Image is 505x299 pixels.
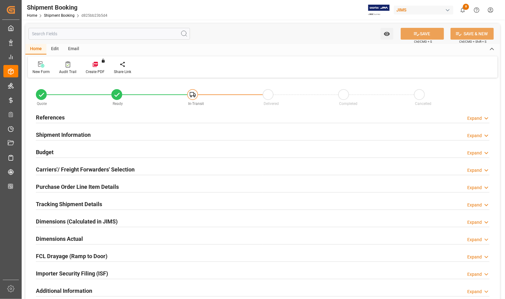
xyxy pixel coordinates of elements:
[28,28,190,40] input: Search Fields
[46,44,63,54] div: Edit
[36,183,119,191] h2: Purchase Order Line Item Details
[36,269,108,278] h2: Importer Security Filing (ISF)
[463,4,469,10] span: 8
[59,69,76,75] div: Audit Trail
[27,13,37,18] a: Home
[394,4,456,16] button: JIMS
[36,217,118,226] h2: Dimensions (Calculated in JIMS)
[459,39,486,44] span: Ctrl/CMD + Shift + S
[381,28,393,40] button: open menu
[467,254,482,260] div: Expand
[36,131,91,139] h2: Shipment Information
[467,271,482,278] div: Expand
[188,102,204,106] span: In-Transit
[467,150,482,156] div: Expand
[44,13,75,18] a: Shipment Booking
[414,39,432,44] span: Ctrl/CMD + S
[37,102,47,106] span: Quote
[27,3,107,12] div: Shipment Booking
[36,113,65,122] h2: References
[415,102,431,106] span: Cancelled
[467,236,482,243] div: Expand
[401,28,444,40] button: SAVE
[394,6,453,15] div: JIMS
[36,235,83,243] h2: Dimensions Actual
[339,102,358,106] span: Completed
[36,165,135,174] h2: Carriers'/ Freight Forwarders' Selection
[467,115,482,122] div: Expand
[114,69,131,75] div: Share Link
[36,252,107,260] h2: FCL Drayage (Ramp to Door)
[467,184,482,191] div: Expand
[36,200,102,208] h2: Tracking Shipment Details
[451,28,494,40] button: SAVE & NEW
[36,148,54,156] h2: Budget
[470,3,484,17] button: Help Center
[368,5,390,15] img: Exertis%20JAM%20-%20Email%20Logo.jpg_1722504956.jpg
[467,202,482,208] div: Expand
[467,132,482,139] div: Expand
[113,102,123,106] span: Ready
[36,287,92,295] h2: Additional Information
[467,219,482,226] div: Expand
[25,44,46,54] div: Home
[456,3,470,17] button: show 8 new notifications
[264,102,279,106] span: Delivered
[467,288,482,295] div: Expand
[63,44,84,54] div: Email
[467,167,482,174] div: Expand
[32,69,50,75] div: New Form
